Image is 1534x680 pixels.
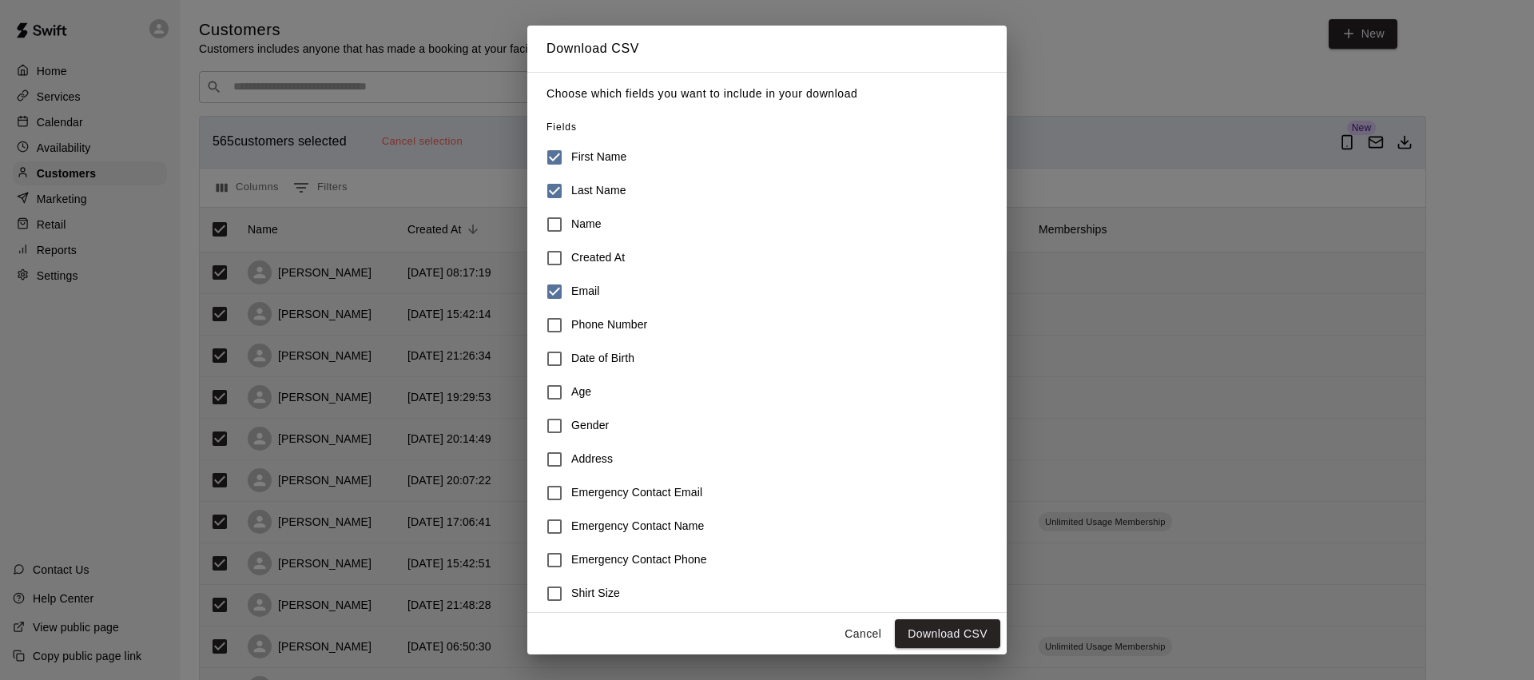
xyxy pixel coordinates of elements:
[546,121,577,133] span: Fields
[571,182,626,200] h6: Last Name
[571,216,602,233] h6: Name
[571,518,704,535] h6: Emergency Contact Name
[571,484,702,502] h6: Emergency Contact Email
[571,350,634,368] h6: Date of Birth
[571,417,609,435] h6: Gender
[571,249,625,267] h6: Created At
[571,551,707,569] h6: Emergency Contact Phone
[527,26,1007,72] h2: Download CSV
[571,283,600,300] h6: Email
[571,451,613,468] h6: Address
[546,85,988,102] p: Choose which fields you want to include in your download
[571,149,626,166] h6: First Name
[837,619,888,649] button: Cancel
[895,619,1000,649] button: Download CSV
[571,585,620,602] h6: Shirt Size
[571,384,591,401] h6: Age
[571,316,647,334] h6: Phone Number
